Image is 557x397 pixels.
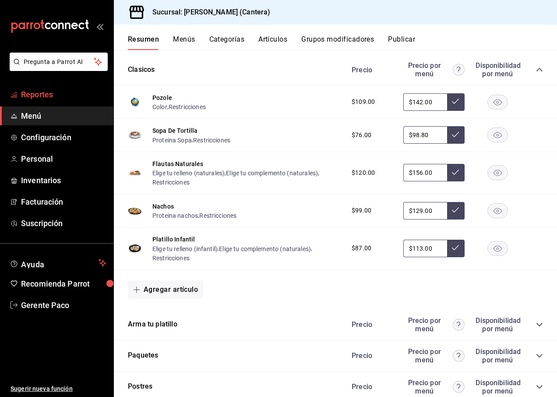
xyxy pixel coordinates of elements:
button: Restricciones [199,211,236,220]
button: Restricciones [152,178,190,187]
div: , [152,102,206,111]
span: $76.00 [352,131,371,140]
div: Disponibilidad por menú [476,379,519,395]
button: Restricciones [169,103,206,111]
span: Facturación [21,196,106,208]
span: Personal [21,153,106,165]
button: Restricciones [193,136,230,145]
button: collapse-category-row [536,66,543,73]
span: Recomienda Parrot [21,278,106,290]
button: collapse-category-row [536,352,543,359]
button: Elige tu relleno (infantil) [152,245,218,253]
input: Sin ajuste [403,240,447,257]
button: Paquetes [128,351,158,361]
div: Disponibilidad por menú [476,347,519,364]
button: Elige tu relleno (naturales) [152,169,225,177]
button: Sopa De Tortilla [152,126,197,135]
button: Resumen [128,35,159,50]
img: Preview [128,128,142,142]
span: Suscripción [21,217,106,229]
button: Platillo Infantil [152,235,195,244]
div: , , [152,244,343,262]
img: Preview [128,204,142,218]
span: Ayuda [21,258,95,268]
span: $87.00 [352,244,371,253]
h3: Sucursal: [PERSON_NAME] (Cantera) [145,7,270,18]
div: Disponibilidad por menú [476,316,519,333]
div: Precio [343,351,399,360]
button: Color [152,103,167,111]
span: Reportes [21,89,106,100]
button: Clasicos [128,65,155,75]
div: , [152,211,236,220]
span: Pregunta a Parrot AI [24,57,94,67]
button: Agregar artículo [128,280,203,299]
div: Precio por menú [403,379,465,395]
button: Grupos modificadores [301,35,374,50]
div: , , [152,168,343,187]
button: collapse-category-row [536,321,543,328]
img: Preview [128,166,142,180]
button: Menús [173,35,195,50]
button: Pregunta a Parrot AI [10,53,108,71]
button: Proteina nachos [152,211,198,220]
img: Preview [128,95,142,109]
button: Nachos [152,202,174,211]
button: Artículos [258,35,287,50]
button: Pozole [152,93,172,102]
div: , [152,135,230,144]
button: Categorías [209,35,245,50]
button: Restricciones [152,254,190,262]
div: Precio por menú [403,316,465,333]
img: Preview [128,241,142,255]
div: Precio [343,383,399,391]
span: Gerente Paco [21,299,106,311]
button: Elige tu complemento (naturales) [219,245,311,253]
button: Flautas Naturales [152,160,204,168]
button: Publicar [388,35,415,50]
button: open_drawer_menu [96,23,103,30]
div: navigation tabs [128,35,557,50]
div: Precio [343,66,399,74]
div: Disponibilidad por menú [476,61,519,78]
button: Postres [128,382,152,392]
span: Configuración [21,131,106,143]
span: $99.00 [352,206,371,215]
input: Sin ajuste [403,126,447,144]
button: Proteina Sopa [152,136,192,145]
button: Arma tu platillo [128,319,177,330]
div: Precio por menú [403,347,465,364]
div: Precio por menú [403,61,465,78]
a: Pregunta a Parrot AI [6,64,108,73]
button: Elige tu complemento (naturales) [226,169,318,177]
input: Sin ajuste [403,164,447,181]
span: $120.00 [352,168,375,177]
input: Sin ajuste [403,202,447,220]
div: Precio [343,320,399,329]
span: Menú [21,110,106,122]
span: Sugerir nueva función [11,384,106,393]
button: collapse-category-row [536,383,543,390]
span: $109.00 [352,97,375,106]
input: Sin ajuste [403,93,447,111]
span: Inventarios [21,174,106,186]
